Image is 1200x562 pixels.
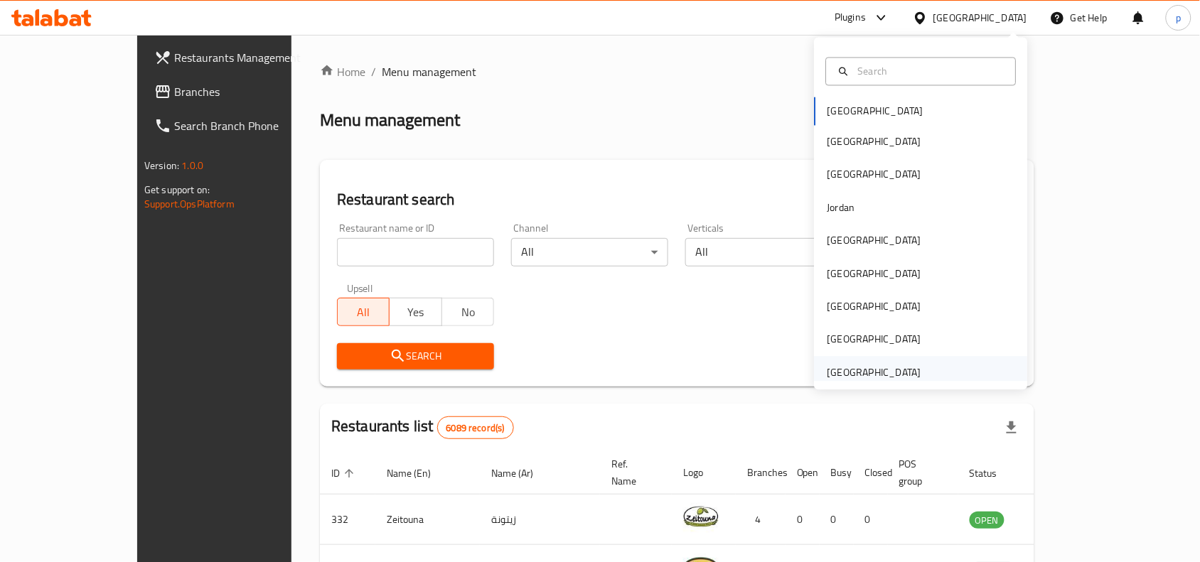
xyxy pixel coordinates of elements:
[480,495,600,545] td: زيتونة
[375,495,480,545] td: Zeitouna
[827,332,921,347] div: [GEOGRAPHIC_DATA]
[491,465,552,482] span: Name (Ar)
[736,495,786,545] td: 4
[331,465,358,482] span: ID
[827,233,921,249] div: [GEOGRAPHIC_DATA]
[852,63,1007,79] input: Search
[611,455,655,490] span: Ref. Name
[854,451,888,495] th: Closed
[337,343,494,369] button: Search
[144,195,235,213] a: Support.OpsPlatform
[970,512,1005,529] span: OPEN
[827,134,921,150] div: [GEOGRAPHIC_DATA]
[347,283,373,293] label: Upsell
[174,83,326,100] span: Branches
[970,465,1016,482] span: Status
[448,302,488,323] span: No
[854,495,888,545] td: 0
[820,495,854,545] td: 0
[786,495,820,545] td: 0
[511,238,668,266] div: All
[371,63,376,80] li: /
[181,156,203,175] span: 1.0.0
[827,200,855,215] div: Jordan
[144,180,210,199] span: Get support on:
[389,298,441,326] button: Yes
[672,451,736,495] th: Logo
[343,302,384,323] span: All
[348,347,483,365] span: Search
[320,109,460,131] h2: Menu management
[331,416,514,439] h2: Restaurants list
[827,167,921,183] div: [GEOGRAPHIC_DATA]
[320,495,375,545] td: 332
[387,465,449,482] span: Name (En)
[438,421,513,435] span: 6089 record(s)
[685,238,842,266] div: All
[827,364,921,380] div: [GEOGRAPHIC_DATA]
[174,49,326,66] span: Restaurants Management
[337,238,494,266] input: Search for restaurant name or ID..
[395,302,436,323] span: Yes
[827,266,921,281] div: [GEOGRAPHIC_DATA]
[786,451,820,495] th: Open
[1176,10,1181,26] span: p
[820,451,854,495] th: Busy
[320,63,365,80] a: Home
[899,455,941,490] span: POS group
[337,189,1017,210] h2: Restaurant search
[970,512,1005,529] div: OPEN
[441,298,494,326] button: No
[995,411,1029,445] div: Export file
[933,10,1027,26] div: [GEOGRAPHIC_DATA]
[827,299,921,315] div: [GEOGRAPHIC_DATA]
[143,109,338,143] a: Search Branch Phone
[437,416,514,439] div: Total records count
[736,451,786,495] th: Branches
[143,75,338,109] a: Branches
[835,9,866,26] div: Plugins
[337,298,390,326] button: All
[143,40,338,75] a: Restaurants Management
[683,499,719,534] img: Zeitouna
[174,117,326,134] span: Search Branch Phone
[144,156,179,175] span: Version:
[382,63,476,80] span: Menu management
[320,63,1034,80] nav: breadcrumb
